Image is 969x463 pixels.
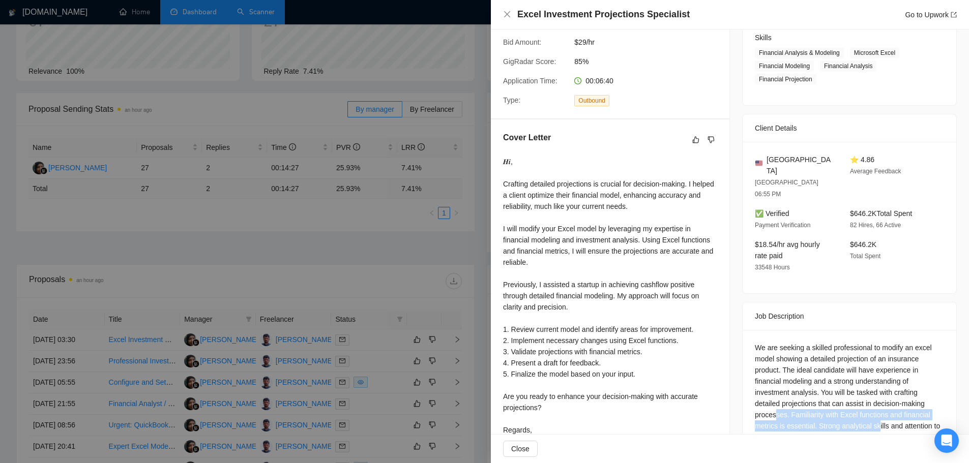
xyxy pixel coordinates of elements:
span: Type: [503,96,520,104]
button: Close [503,10,511,19]
span: Total Spent [850,253,880,260]
span: Financial Modeling [755,60,814,72]
span: Payment Verification [755,222,810,229]
span: ⭐ 4.86 [850,156,874,164]
div: We are seeking a skilled professional to modify an excel model showing a detailed projection of a... [755,342,944,454]
span: [GEOGRAPHIC_DATA] [767,154,834,176]
span: ✅ Verified [755,209,789,218]
span: Financial Analysis & Modeling [755,47,844,58]
div: Client Details [755,114,944,142]
span: GigRadar Score: [503,57,556,66]
h5: Cover Letter [503,132,551,144]
span: export [951,12,957,18]
span: 85% [574,56,727,67]
span: Average Feedback [850,168,901,175]
span: Application Time: [503,77,557,85]
img: 🇺🇸 [755,160,762,167]
div: Job Description [755,302,944,330]
button: like [690,134,702,146]
span: like [692,136,699,144]
span: Bid Amount: [503,38,542,46]
h4: Excel Investment Projections Specialist [517,8,690,21]
span: 00:06:40 [585,77,613,85]
button: Close [503,441,538,457]
span: 33548 Hours [755,264,790,271]
span: dislike [708,136,715,144]
span: Financial Projection [755,74,816,85]
a: Go to Upworkexport [905,11,957,19]
span: 82 Hires, 66 Active [850,222,901,229]
span: Close [511,443,530,454]
span: Outbound [574,95,609,106]
button: dislike [705,134,717,146]
span: close [503,10,511,18]
span: Skills [755,34,772,42]
span: $29/hr [574,37,727,48]
span: Microsoft Excel [850,47,899,58]
span: $646.2K [850,240,876,249]
span: clock-circle [574,77,581,84]
span: Financial Analysis [820,60,876,72]
span: $18.54/hr avg hourly rate paid [755,240,820,260]
div: Open Intercom Messenger [934,428,959,453]
span: [GEOGRAPHIC_DATA] 06:55 PM [755,179,818,198]
span: $646.2K Total Spent [850,209,912,218]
